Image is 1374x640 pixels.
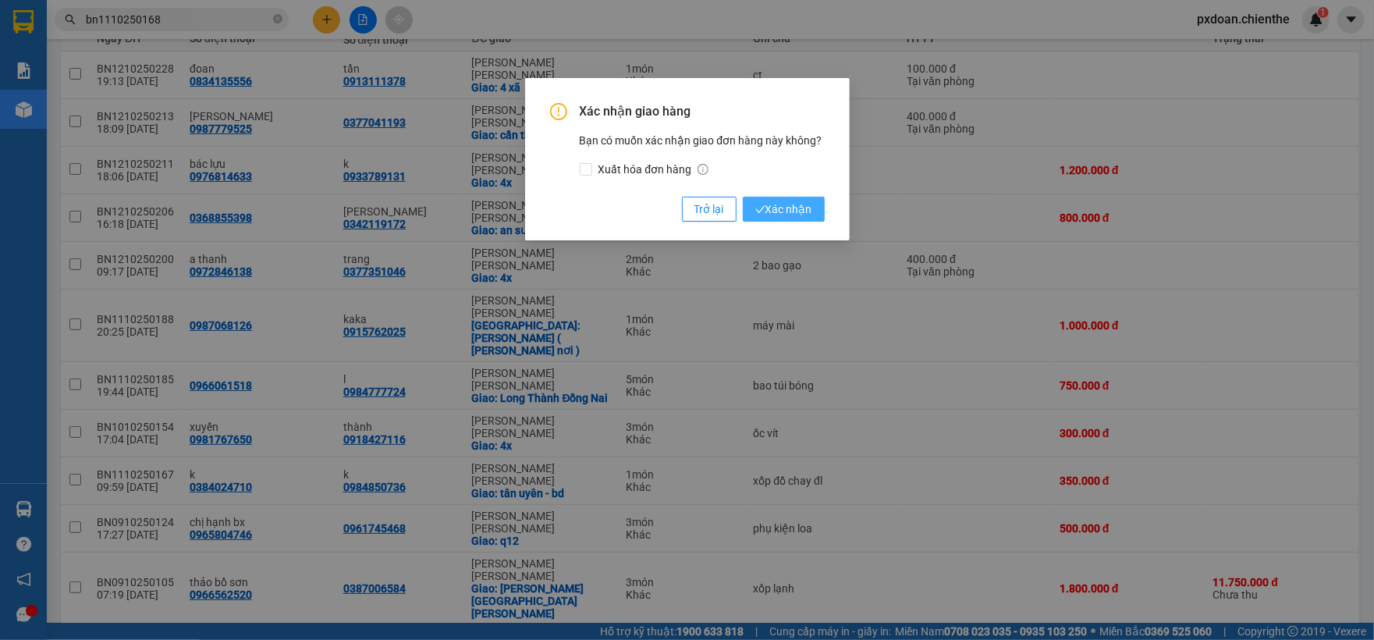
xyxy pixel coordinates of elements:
span: exclamation-circle [550,103,567,120]
div: Bạn có muốn xác nhận giao đơn hàng này không? [580,132,825,178]
span: Trở lại [694,201,724,218]
span: Xác nhận giao hàng [580,103,825,120]
button: Trở lại [682,197,737,222]
span: Xuất hóa đơn hàng [592,161,715,178]
button: checkXác nhận [743,197,825,222]
span: check [755,204,765,215]
span: Xác nhận [755,201,812,218]
span: info-circle [698,164,708,175]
